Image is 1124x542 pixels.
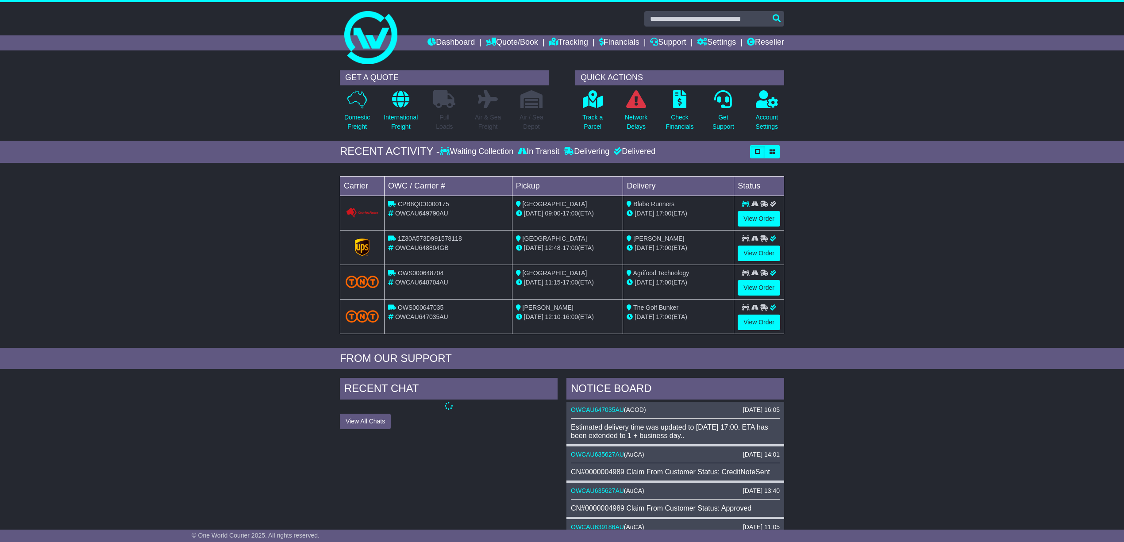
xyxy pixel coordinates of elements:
[623,176,734,196] td: Delivery
[523,269,587,277] span: [GEOGRAPHIC_DATA]
[398,269,444,277] span: OWS000648704
[562,313,578,320] span: 16:00
[395,313,448,320] span: OWCAU647035AU
[440,147,516,157] div: Waiting Collection
[627,243,730,253] div: (ETA)
[582,113,603,131] p: Track a Parcel
[427,35,475,50] a: Dashboard
[523,304,574,311] span: [PERSON_NAME]
[571,451,780,458] div: ( )
[340,145,440,158] div: RECENT ACTIVITY -
[516,278,620,287] div: - (ETA)
[562,279,578,286] span: 17:00
[486,35,538,50] a: Quote/Book
[516,312,620,322] div: - (ETA)
[575,70,784,85] div: QUICK ACTIONS
[571,487,624,494] a: OWCAU635627AU
[633,235,684,242] span: [PERSON_NAME]
[571,523,780,531] div: ( )
[512,176,623,196] td: Pickup
[743,523,780,531] div: [DATE] 11:05
[398,200,449,208] span: CPB8QIC0000175
[755,90,779,136] a: AccountSettings
[566,378,784,402] div: NOTICE BOARD
[395,244,449,251] span: OWCAU648804GB
[340,378,558,402] div: RECENT CHAT
[738,246,780,261] a: View Order
[571,523,624,530] a: OWCAU639186AU
[516,147,562,157] div: In Transit
[562,210,578,217] span: 17:00
[738,315,780,330] a: View Order
[344,113,370,131] p: Domestic Freight
[346,208,379,218] img: GetCarrierServiceLogo
[475,113,501,131] p: Air & Sea Freight
[524,210,543,217] span: [DATE]
[738,280,780,296] a: View Order
[734,176,784,196] td: Status
[398,304,444,311] span: OWS000647035
[524,279,543,286] span: [DATE]
[743,487,780,495] div: [DATE] 13:40
[385,176,512,196] td: OWC / Carrier #
[383,90,418,136] a: InternationalFreight
[627,312,730,322] div: (ETA)
[571,406,780,414] div: ( )
[192,532,319,539] span: © One World Courier 2025. All rights reserved.
[712,113,734,131] p: Get Support
[571,487,780,495] div: ( )
[571,406,624,413] a: OWCAU647035AU
[697,35,736,50] a: Settings
[656,279,671,286] span: 17:00
[743,451,780,458] div: [DATE] 14:01
[626,523,643,530] span: AuCA
[633,269,689,277] span: Agrifood Technology
[524,313,543,320] span: [DATE]
[650,35,686,50] a: Support
[344,90,370,136] a: DomesticFreight
[571,504,780,512] div: CN#0000004989 Claim From Customer Status: Approved
[747,35,784,50] a: Reseller
[627,278,730,287] div: (ETA)
[520,113,543,131] p: Air / Sea Depot
[355,238,370,256] img: GetCarrierServiceLogo
[545,244,561,251] span: 12:48
[656,244,671,251] span: 17:00
[666,113,694,131] p: Check Financials
[633,200,674,208] span: Blabe Runners
[523,235,587,242] span: [GEOGRAPHIC_DATA]
[516,243,620,253] div: - (ETA)
[635,313,654,320] span: [DATE]
[545,210,561,217] span: 09:00
[626,451,643,458] span: AuCA
[635,279,654,286] span: [DATE]
[633,304,678,311] span: The Golf Bunker
[571,423,780,440] div: Estimated delivery time was updated to [DATE] 17:00. ETA has been extended to 1 + business day..
[571,468,780,476] div: CN#0000004989 Claim From Customer Status: CreditNoteSent
[398,235,462,242] span: 1Z30A573D991578118
[549,35,588,50] a: Tracking
[627,209,730,218] div: (ETA)
[626,406,644,413] span: ACOD
[346,310,379,322] img: TNT_Domestic.png
[624,90,648,136] a: NetworkDelays
[395,210,448,217] span: OWCAU649790AU
[756,113,778,131] p: Account Settings
[582,90,603,136] a: Track aParcel
[656,210,671,217] span: 17:00
[571,451,624,458] a: OWCAU635627AU
[562,244,578,251] span: 17:00
[656,313,671,320] span: 17:00
[433,113,455,131] p: Full Loads
[599,35,639,50] a: Financials
[340,352,784,365] div: FROM OUR SUPPORT
[625,113,647,131] p: Network Delays
[626,487,643,494] span: AuCA
[516,209,620,218] div: - (ETA)
[635,244,654,251] span: [DATE]
[666,90,694,136] a: CheckFinancials
[523,200,587,208] span: [GEOGRAPHIC_DATA]
[562,147,612,157] div: Delivering
[340,176,385,196] td: Carrier
[384,113,418,131] p: International Freight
